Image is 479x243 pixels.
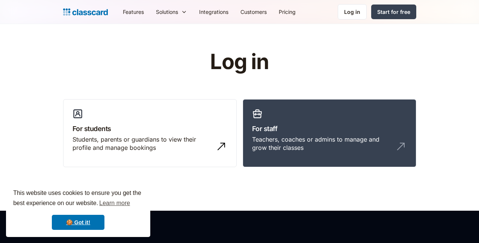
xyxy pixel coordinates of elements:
[338,4,367,20] a: Log in
[252,135,392,152] div: Teachers, coaches or admins to manage and grow their classes
[52,215,104,230] a: dismiss cookie message
[6,181,150,237] div: cookieconsent
[120,50,359,74] h1: Log in
[234,3,273,20] a: Customers
[73,135,212,152] div: Students, parents or guardians to view their profile and manage bookings
[13,189,143,209] span: This website uses cookies to ensure you get the best experience on our website.
[273,3,302,20] a: Pricing
[377,8,410,16] div: Start for free
[243,99,416,168] a: For staffTeachers, coaches or admins to manage and grow their classes
[371,5,416,19] a: Start for free
[98,198,131,209] a: learn more about cookies
[150,3,193,20] div: Solutions
[193,3,234,20] a: Integrations
[63,7,108,17] a: home
[156,8,178,16] div: Solutions
[344,8,360,16] div: Log in
[252,124,407,134] h3: For staff
[73,124,227,134] h3: For students
[117,3,150,20] a: Features
[63,99,237,168] a: For studentsStudents, parents or guardians to view their profile and manage bookings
